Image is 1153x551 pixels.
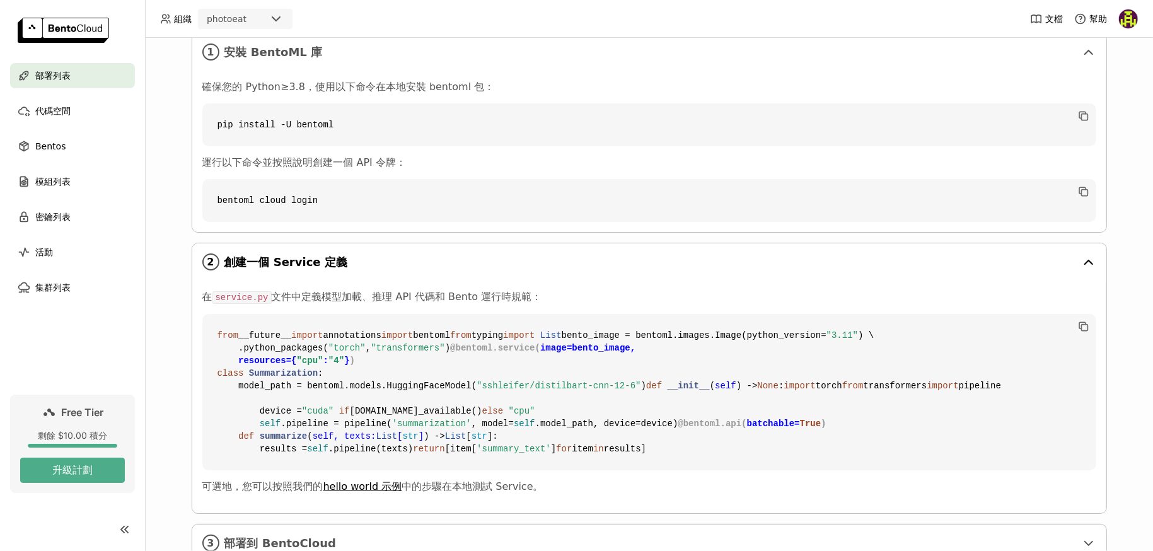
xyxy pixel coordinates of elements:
span: return [413,444,444,454]
p: 運行以下命令並按照說明創建一個 API 令牌： [202,156,1096,169]
span: Summarization [249,368,318,378]
span: "cpu" [297,356,323,366]
span: List [376,431,398,441]
span: 創建一個 Service 定義 [224,255,1076,269]
a: 部署列表 [10,63,135,88]
a: hello world 示例 [323,480,402,492]
span: "cuda" [302,406,333,416]
img: solo lam [1119,9,1138,28]
span: "4" [328,356,344,366]
span: summarize [260,431,308,441]
span: import [784,381,816,391]
span: List [445,431,466,441]
span: 集群列表 [35,280,71,295]
span: self [307,444,328,454]
span: str [403,431,419,441]
span: import [503,330,535,340]
span: self [260,419,281,429]
span: batchable= [747,419,821,429]
span: 活動 [35,245,53,260]
span: 模組列表 [35,174,71,189]
span: 安裝 BentoML 庫 [224,45,1076,59]
div: photoeat [207,13,246,25]
span: else [482,406,504,416]
span: "torch" [328,343,366,353]
span: def [238,431,254,441]
code: service.py [212,291,272,304]
code: bentoml cloud login [202,179,1096,222]
span: str [472,431,487,441]
span: from [450,330,472,340]
span: 組織 [174,13,192,25]
p: 可選地，您可以按照我們的 中的步驟在本地測試 Service。 [202,480,1096,493]
span: self [514,419,535,429]
code: __future__ annotations bentoml typing bento_image = bentoml.images.Image(python_version= ) \ .pyt... [202,314,1096,470]
a: 活動 [10,240,135,265]
span: @bentoml.api( ) [678,419,826,429]
span: from [217,330,239,340]
span: 部署到 BentoCloud [224,536,1076,550]
a: 模組列表 [10,169,135,194]
a: Free Tier剩餘 $10.00 積分升級計劃 [10,395,135,493]
a: 密鑰列表 [10,204,135,229]
span: Bentos [35,139,66,154]
a: 代碼空間 [10,98,135,124]
span: "cpu" [509,406,535,416]
span: 'summarization' [392,419,472,429]
span: import [381,330,413,340]
i: 2 [202,253,219,270]
div: 1安裝 BentoML 庫 [192,33,1106,71]
span: Free Tier [62,406,104,419]
span: for [556,444,572,454]
a: Bentos [10,134,135,159]
span: def [646,381,662,391]
button: 升級計劃 [20,458,125,483]
span: import [927,381,958,391]
p: 確保您的 Python≥3.8，使用以下命令在本地安裝 bentoml 包： [202,81,1096,93]
input: Selected photoeat. [248,13,249,26]
div: 2創建一個 Service 定義 [192,243,1106,281]
p: 在 文件中定義模型加載、推理 API 代碼和 Bento 運行時規範： [202,291,1096,304]
span: class [217,368,244,378]
span: "transformers" [371,343,445,353]
div: 剩餘 $10.00 積分 [20,430,125,441]
span: 密鑰列表 [35,209,71,224]
span: import [291,330,323,340]
span: 代碼空間 [35,103,71,119]
span: 文檔 [1045,13,1063,25]
span: self [715,381,736,391]
span: __init__ [668,381,710,391]
span: 'summary_text' [477,444,551,454]
div: 幫助 [1074,13,1107,25]
span: from [842,381,864,391]
span: 幫助 [1089,13,1107,25]
span: List [540,330,562,340]
span: None [758,381,779,391]
img: logo [18,18,109,43]
i: 1 [202,43,219,61]
span: "3.11" [826,330,858,340]
span: "sshleifer/distilbart-cnn-12-6" [477,381,640,391]
span: True [800,419,821,429]
a: 文檔 [1030,13,1063,25]
span: if [339,406,350,416]
span: 部署列表 [35,68,71,83]
code: pip install -U bentoml [202,103,1096,146]
span: self, texts: [ ] [313,431,424,441]
a: 集群列表 [10,275,135,300]
span: in [593,444,604,454]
